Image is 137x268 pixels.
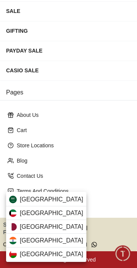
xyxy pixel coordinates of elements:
[9,209,17,217] img: Kuwait
[20,250,83,259] span: [GEOGRAPHIC_DATA]
[20,236,83,245] span: [GEOGRAPHIC_DATA]
[20,195,83,204] span: [GEOGRAPHIC_DATA]
[20,222,83,231] span: [GEOGRAPHIC_DATA]
[9,237,17,244] img: India
[9,223,17,231] img: Qatar
[9,196,17,203] img: Saudi Arabia
[9,250,17,258] img: Oman
[115,246,131,262] div: Chat Widget
[20,209,83,218] span: [GEOGRAPHIC_DATA]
